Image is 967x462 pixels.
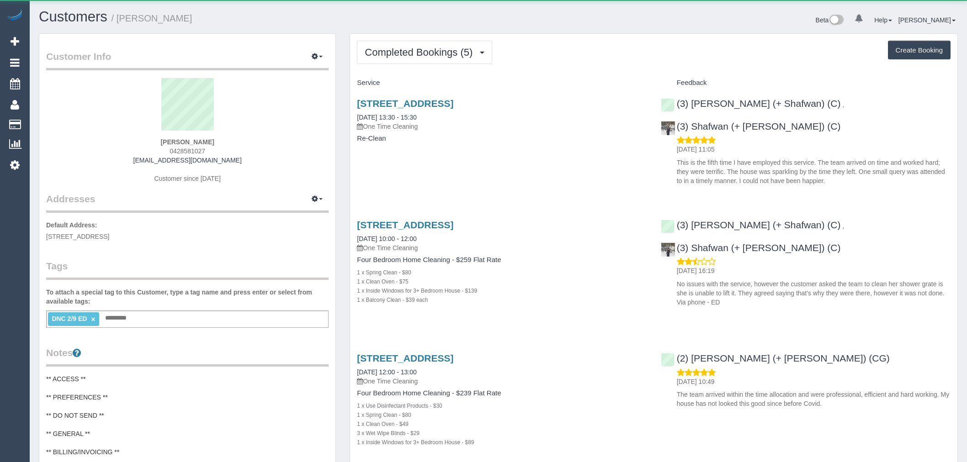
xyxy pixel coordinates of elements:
label: To attach a special tag to this Customer, type a tag name and press enter or select from availabl... [46,288,329,306]
small: 1 x Balcony Clean - $39 each [357,297,428,303]
small: 1 x Clean Oven - $75 [357,278,408,285]
a: (3) [PERSON_NAME] (+ Shafwan) (C) [661,98,841,109]
p: [DATE] 10:49 [677,377,951,386]
h4: Service [357,79,647,87]
legend: Notes [46,346,329,367]
a: Help [874,16,892,24]
legend: Tags [46,259,329,280]
a: (3) [PERSON_NAME] (+ Shafwan) (C) [661,220,841,230]
p: No issues with the service, however the customer asked the team to clean her shower grate is she ... [677,279,951,307]
p: One Time Cleaning [357,377,647,386]
label: Default Address: [46,220,97,230]
small: 1 x Clean Oven - $49 [357,421,408,427]
a: (3) Shafwan (+ [PERSON_NAME]) (C) [661,121,841,131]
p: [DATE] 11:05 [677,145,951,154]
button: Completed Bookings (5) [357,41,492,64]
a: [EMAIL_ADDRESS][DOMAIN_NAME] [133,157,242,164]
img: Automaid Logo [5,9,24,22]
span: Completed Bookings (5) [365,47,477,58]
span: , [842,222,844,230]
span: 0428581027 [170,147,205,155]
a: [STREET_ADDRESS] [357,353,453,363]
h4: Re-Clean [357,135,647,142]
small: 3 x Wet Wipe Blinds - $29 [357,430,420,436]
a: (2) [PERSON_NAME] (+ [PERSON_NAME]) (CG) [661,353,890,363]
a: Customers [39,9,107,25]
span: , [842,101,844,108]
span: DNC 2/9 ED [52,315,87,322]
legend: Customer Info [46,50,329,70]
p: One Time Cleaning [357,243,647,252]
small: 1 x Inside Windows for 3+ Bedroom House - $89 [357,439,474,446]
a: [PERSON_NAME] [898,16,956,24]
h4: Feedback [661,79,951,87]
span: [STREET_ADDRESS] [46,233,109,240]
small: 1 x Inside Windows for 3+ Bedroom House - $139 [357,288,477,294]
span: Customer since [DATE] [154,175,221,182]
a: [STREET_ADDRESS] [357,220,453,230]
h4: Four Bedroom Home Cleaning - $259 Flat Rate [357,256,647,264]
a: [DATE] 10:00 - 12:00 [357,235,416,242]
p: One Time Cleaning [357,122,647,131]
img: New interface [829,15,844,26]
small: 1 x Spring Clean - $80 [357,269,411,276]
small: / [PERSON_NAME] [112,13,192,23]
h4: Four Bedroom Home Cleaning - $239 Flat Rate [357,389,647,397]
strong: [PERSON_NAME] [160,138,214,146]
a: × [91,315,95,323]
small: 1 x Spring Clean - $80 [357,412,411,418]
p: This is the fifth time I have employed this service. The team arrived on time and worked hard; th... [677,158,951,185]
button: Create Booking [888,41,951,60]
p: The team arrived within the time allocation and were professional, efficient and hard working. My... [677,390,951,408]
a: (3) Shafwan (+ [PERSON_NAME]) (C) [661,242,841,253]
a: [DATE] 13:30 - 15:30 [357,114,416,121]
small: 1 x Use Disinfectant Products - $30 [357,403,442,409]
a: [STREET_ADDRESS] [357,98,453,109]
img: (3) Shafwan (+ Farhan) (C) [661,243,675,257]
img: (3) Shafwan (+ Farhan) (C) [661,121,675,135]
p: [DATE] 16:19 [677,266,951,275]
a: [DATE] 12:00 - 13:00 [357,368,416,376]
a: Beta [816,16,844,24]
